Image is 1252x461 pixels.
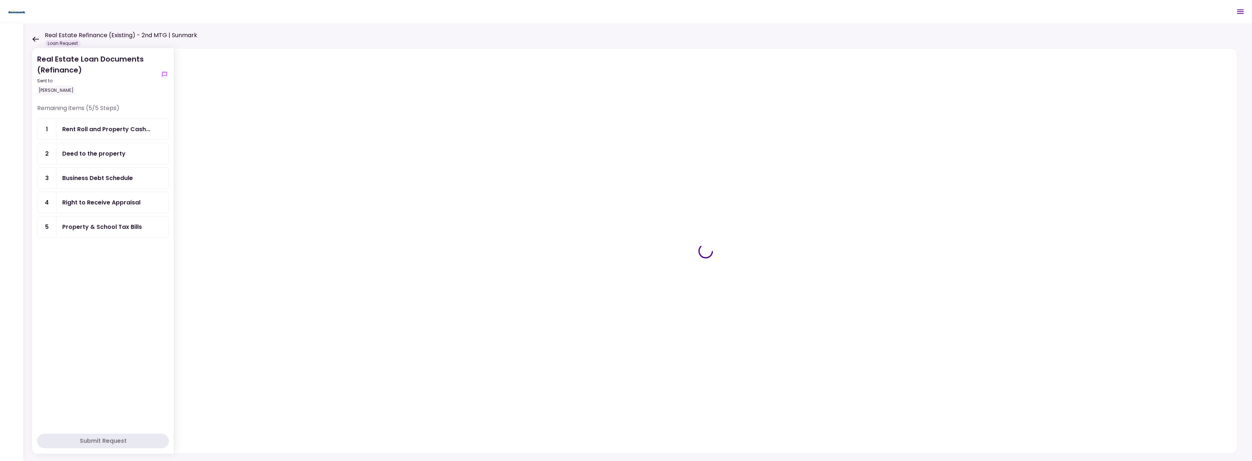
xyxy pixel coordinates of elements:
div: Property & School Tax Bills [62,222,142,231]
div: Right to Receive Appraisal [62,198,140,207]
div: 2 [37,143,56,164]
div: Real Estate Loan Documents (Refinance) [37,54,157,95]
a: 5Property & School Tax Bills [37,216,169,238]
div: 4 [37,192,56,213]
div: 5 [37,216,56,237]
img: Partner icon [7,6,27,17]
div: Deed to the property [62,149,126,158]
div: 3 [37,168,56,188]
div: Remaining items (5/5 Steps) [37,104,169,118]
button: Submit Request [37,434,169,448]
button: show-messages [160,70,169,79]
div: 1 [37,119,56,140]
button: Open menu [1232,3,1249,20]
a: 2Deed to the property [37,143,169,164]
h1: Real Estate Refinance (Existing) - 2nd MTG | Sunmark [45,31,197,40]
div: Rent Roll and Property Cashflow [62,125,150,134]
div: Loan Request [45,40,81,47]
div: [PERSON_NAME] [37,86,75,95]
div: Business Debt Schedule [62,173,133,183]
div: Submit Request [80,437,127,445]
div: Sent to: [37,78,157,84]
a: 4Right to Receive Appraisal [37,192,169,213]
a: 3Business Debt Schedule [37,167,169,189]
a: 1Rent Roll and Property Cashflow [37,118,169,140]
